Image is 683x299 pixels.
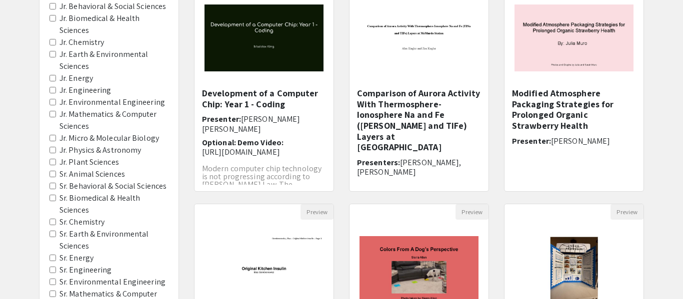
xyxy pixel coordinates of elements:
[202,114,300,134] span: [PERSON_NAME] [PERSON_NAME]
[357,157,461,177] span: [PERSON_NAME], [PERSON_NAME]
[551,136,610,146] span: [PERSON_NAME]
[59,276,165,288] label: Sr. Environmental Engineering
[59,132,159,144] label: Jr. Micro & Molecular Biology
[59,156,119,168] label: Jr. Plant Sciences
[59,96,165,108] label: Jr. Environmental Engineering
[59,168,125,180] label: Sr. Animal Sciences
[202,137,283,148] span: Optional: Demo Video:
[357,158,481,177] h6: Presenters:
[59,252,93,264] label: Sr. Energy
[59,72,93,84] label: Jr. Energy
[202,165,326,205] p: Modern computer chip technology is not progressing according to [PERSON_NAME] Law. The researcher...
[202,147,326,157] p: [URL][DOMAIN_NAME]
[59,180,166,192] label: Sr. Behavioral & Social Sciences
[202,88,326,109] h5: Development of a Computer Chip: Year 1 - Coding
[59,216,104,228] label: Sr. Chemistry
[59,108,168,132] label: Jr. Mathematics & Computer Sciences
[300,204,333,220] button: Preview
[512,136,636,146] h6: Presenter:
[7,254,42,292] iframe: Chat
[59,84,111,96] label: Jr. Engineering
[59,48,168,72] label: Jr. Earth & Environmental Sciences
[202,114,326,133] h6: Presenter:
[59,0,166,12] label: Jr. Behavioral & Social Sciences
[59,192,168,216] label: Sr. Biomedical & Health Sciences
[357,88,481,153] h5: Comparison of Aurora Activity With Thermosphere-Ionosphere Na and Fe ([PERSON_NAME] and TIFe) Lay...
[455,204,488,220] button: Preview
[512,88,636,131] h5: Modified Atmosphere Packaging Strategies for Prolonged Organic Strawberry Health
[59,144,141,156] label: Jr. Physics & Astronomy
[59,36,104,48] label: Jr. Chemistry
[59,12,168,36] label: Jr. Biomedical & Health Sciences
[59,228,168,252] label: Sr. Earth & Environmental Sciences
[59,264,112,276] label: Sr. Engineering
[610,204,643,220] button: Preview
